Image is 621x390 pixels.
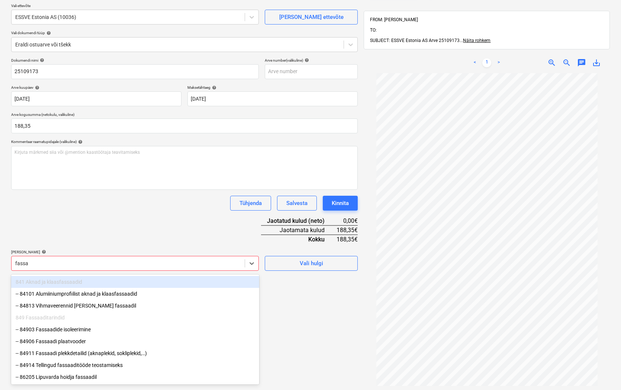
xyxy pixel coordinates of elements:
div: 849 Fassaaditarindid [11,312,259,324]
a: Page 1 is your current page [482,58,491,67]
div: Jaotamata kulud [261,225,337,235]
div: -- 84914 Tellingud fassaaditööde teostamiseks [11,359,259,371]
button: [PERSON_NAME] ettevõte [265,10,358,25]
span: zoom_out [562,58,571,67]
span: help [40,250,46,254]
p: Arve kogusumma (netokulu, valikuline) [11,112,358,118]
div: Arve kuupäev [11,85,181,90]
input: Arve kogusumma (netokulu, valikuline) [11,118,358,133]
div: 841 Aknad ja klaasfassaadid [11,276,259,288]
span: help [45,31,51,35]
div: Arve number (valikuline) [265,58,358,63]
p: Vali ettevõte [11,3,259,10]
div: -- 86205 Lipuvarda hoidja fassaadil [11,371,259,383]
div: -- 84813 Vihmaveerennid [PERSON_NAME] fassaadil [11,300,259,312]
span: chat [577,58,586,67]
button: Kinnita [323,196,358,211]
iframe: Chat Widget [584,354,621,390]
div: 188,35€ [337,225,358,235]
a: Previous page [470,58,479,67]
div: [PERSON_NAME] [11,250,259,254]
div: Maksetähtaeg [187,85,358,90]
span: Näita rohkem [463,38,490,43]
span: help [210,85,216,90]
div: Kinnita [332,198,349,208]
div: -- 84101 Alumiiniumprofiilist aknad ja klaasfassaadid [11,288,259,300]
span: help [77,140,83,144]
span: save_alt [592,58,601,67]
div: Kokku [261,235,337,244]
button: Vali hulgi [265,256,358,271]
div: -- 84911 Fassaadi plekkdetailid (aknaplekid, sokliplekid,…) [11,347,259,359]
span: TO: [370,27,377,33]
div: 188,35€ [337,235,358,244]
div: 0,00€ [337,217,358,225]
span: zoom_in [547,58,556,67]
div: Tühjenda [239,198,262,208]
input: Arve kuupäeva pole määratud. [11,91,181,106]
input: Arve number [265,64,358,79]
a: Next page [494,58,503,67]
div: Vali hulgi [300,259,323,268]
span: help [38,58,44,62]
button: Salvesta [277,196,317,211]
button: Tühjenda [230,196,271,211]
span: FROM: [PERSON_NAME] [370,17,418,22]
div: Dokumendi nimi [11,58,259,63]
div: -- 84813 Vihmaveerennid ja torud fassaadil [11,300,259,312]
span: SUBJECT: ESSVE Estonia AS Arve 25109173 [370,38,460,43]
input: Tähtaega pole määratud [187,91,358,106]
div: -- 84903 Fassaadide isoleerimine [11,324,259,335]
span: help [33,85,39,90]
input: Dokumendi nimi [11,64,259,79]
div: Kommentaar raamatupidajale (valikuline) [11,139,358,144]
span: help [303,58,309,62]
span: ... [460,38,490,43]
div: Salvesta [286,198,308,208]
div: -- 84906 Fassaadi plaatvooder [11,335,259,347]
div: Vali dokumendi tüüp [11,30,358,35]
div: Jaotatud kulud (neto) [261,217,337,225]
div: [PERSON_NAME] ettevõte [279,12,344,22]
